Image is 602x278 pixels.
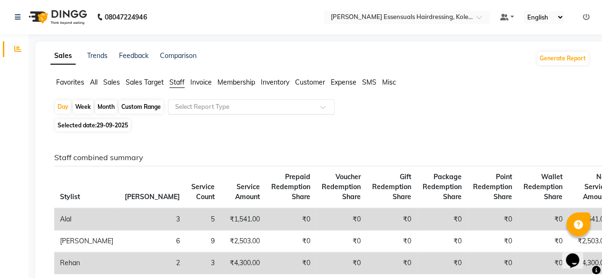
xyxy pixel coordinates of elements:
[220,230,266,252] td: ₹2,503.00
[322,173,361,201] span: Voucher Redemption Share
[467,252,518,274] td: ₹0
[467,230,518,252] td: ₹0
[119,252,186,274] td: 2
[97,122,128,129] span: 29-09-2025
[55,100,71,114] div: Day
[119,208,186,230] td: 3
[56,78,84,86] span: Favorites
[235,182,260,201] span: Service Amount
[186,208,220,230] td: 5
[50,48,76,65] a: Sales
[266,208,316,230] td: ₹0
[537,52,588,65] button: Generate Report
[191,182,215,201] span: Service Count
[105,4,147,30] b: 08047224946
[417,230,467,252] td: ₹0
[316,252,366,274] td: ₹0
[160,51,197,60] a: Comparison
[119,100,163,114] div: Custom Range
[119,230,186,252] td: 6
[331,78,356,86] span: Expense
[220,252,266,274] td: ₹4,300.00
[73,100,93,114] div: Week
[24,4,89,30] img: logo
[54,252,119,274] td: Rehan
[316,230,366,252] td: ₹0
[366,230,417,252] td: ₹0
[220,208,266,230] td: ₹1,541.00
[562,240,592,268] iframe: chat widget
[186,252,220,274] td: 3
[473,173,512,201] span: Point Redemption Share
[95,100,117,114] div: Month
[423,173,462,201] span: Package Redemption Share
[366,208,417,230] td: ₹0
[271,173,310,201] span: Prepaid Redemption Share
[54,208,119,230] td: Alal
[417,208,467,230] td: ₹0
[518,208,568,230] td: ₹0
[169,78,185,86] span: Staff
[362,78,376,86] span: SMS
[518,230,568,252] td: ₹0
[372,173,411,201] span: Gift Redemption Share
[382,78,396,86] span: Misc
[119,51,148,60] a: Feedback
[103,78,120,86] span: Sales
[90,78,98,86] span: All
[186,230,220,252] td: 9
[266,252,316,274] td: ₹0
[261,78,289,86] span: Inventory
[60,192,80,201] span: Stylist
[125,192,180,201] span: [PERSON_NAME]
[87,51,108,60] a: Trends
[366,252,417,274] td: ₹0
[467,208,518,230] td: ₹0
[316,208,366,230] td: ₹0
[518,252,568,274] td: ₹0
[190,78,212,86] span: Invoice
[54,153,582,162] h6: Staff combined summary
[126,78,164,86] span: Sales Target
[417,252,467,274] td: ₹0
[295,78,325,86] span: Customer
[55,119,130,131] span: Selected date:
[523,173,563,201] span: Wallet Redemption Share
[266,230,316,252] td: ₹0
[54,230,119,252] td: [PERSON_NAME]
[217,78,255,86] span: Membership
